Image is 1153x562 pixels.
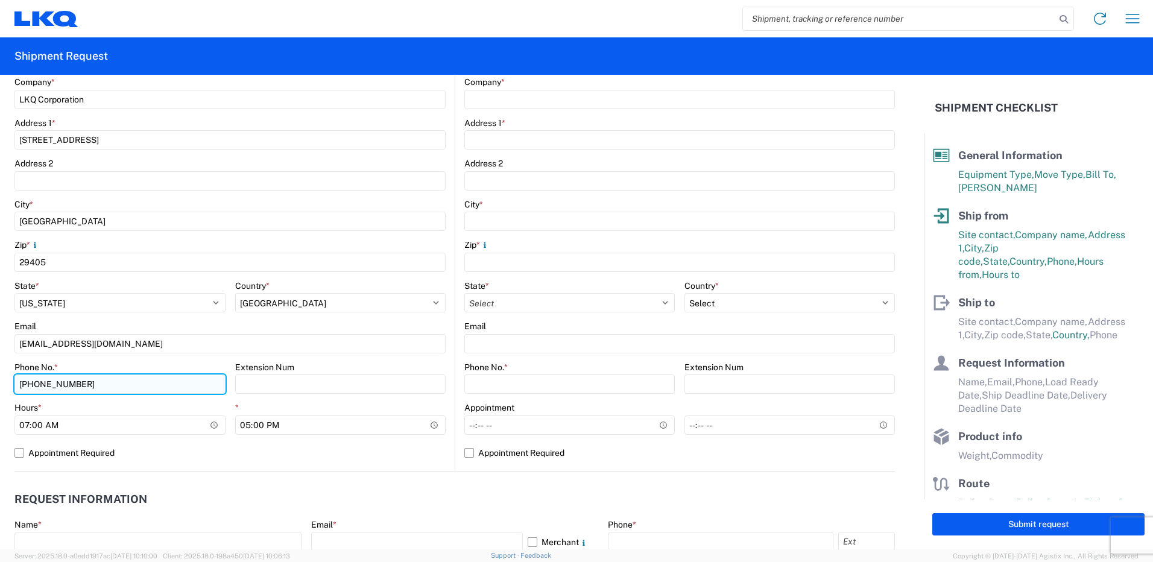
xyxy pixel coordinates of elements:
span: Pallet Count, [958,497,1016,508]
label: Zip [464,239,490,250]
span: Phone, [1015,376,1045,388]
label: Company [464,77,505,87]
span: City, [964,242,984,254]
label: Phone No. [14,362,58,373]
span: City, [964,329,984,341]
label: Country [235,280,270,291]
span: Country, [1052,329,1090,341]
span: Country, [1009,256,1047,267]
span: Site contact, [958,229,1015,241]
h2: Shipment Request [14,49,108,63]
label: Email [464,321,486,332]
label: Phone [608,519,636,530]
label: City [14,199,33,210]
span: Server: 2025.18.0-a0edd1917ac [14,552,157,560]
span: Zip code, [984,329,1026,341]
input: Ext [838,532,895,551]
label: State [14,280,39,291]
span: [DATE] 10:06:13 [243,552,290,560]
a: Support [491,552,521,559]
span: Route [958,477,990,490]
span: Company name, [1015,316,1088,327]
label: Email [14,321,36,332]
span: Commodity [991,450,1043,461]
span: Request Information [958,356,1065,369]
label: Company [14,77,55,87]
h2: Request Information [14,493,147,505]
span: Ship from [958,209,1008,222]
label: Address 1 [14,118,55,128]
span: Move Type, [1034,169,1085,180]
label: Appointment [464,402,514,413]
span: Bill To, [1085,169,1116,180]
span: Name, [958,376,987,388]
label: Appointment Required [464,443,895,463]
label: Extension Num [235,362,294,373]
label: Country [684,280,719,291]
span: Phone, [1047,256,1077,267]
label: Address 2 [464,158,503,169]
span: State, [983,256,1009,267]
label: Name [14,519,42,530]
span: State, [1026,329,1052,341]
span: Client: 2025.18.0-198a450 [163,552,290,560]
span: [PERSON_NAME] [958,182,1037,194]
span: Site contact, [958,316,1015,327]
label: Zip [14,239,40,250]
label: Address 2 [14,158,53,169]
label: Email [311,519,336,530]
span: Copyright © [DATE]-[DATE] Agistix Inc., All Rights Reserved [953,551,1139,561]
span: [DATE] 10:10:00 [110,552,157,560]
label: Extension Num [684,362,744,373]
span: Ship to [958,296,995,309]
span: Hours to [982,269,1020,280]
span: Company name, [1015,229,1088,241]
label: Address 1 [464,118,505,128]
span: General Information [958,149,1063,162]
label: Phone No. [464,362,508,373]
span: Ship Deadline Date, [982,390,1070,401]
input: Shipment, tracking or reference number [743,7,1055,30]
a: Feedback [520,552,551,559]
span: Email, [987,376,1015,388]
label: Appointment Required [14,443,446,463]
label: City [464,199,483,210]
button: Submit request [932,513,1145,535]
h2: Shipment Checklist [935,101,1058,115]
label: State [464,280,489,291]
span: Product info [958,430,1022,443]
label: Hours [14,402,42,413]
span: Pallet Count in Pickup Stops equals Pallet Count in delivery stops [958,497,1144,522]
label: Merchant [528,532,598,551]
span: Weight, [958,450,991,461]
span: Equipment Type, [958,169,1034,180]
span: Phone [1090,329,1117,341]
